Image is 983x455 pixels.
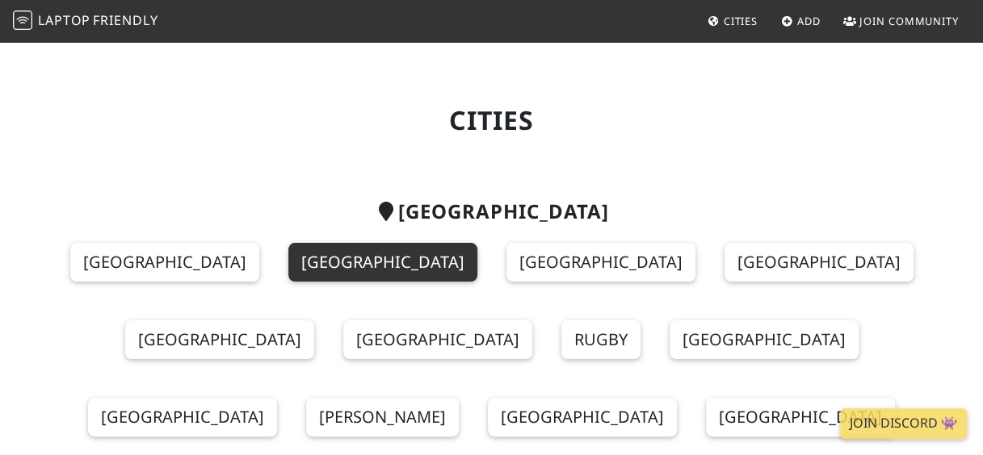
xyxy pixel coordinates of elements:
[837,6,965,35] a: Join Community
[670,320,859,359] a: [GEOGRAPHIC_DATA]
[488,398,677,436] a: [GEOGRAPHIC_DATA]
[93,11,158,29] span: Friendly
[859,14,959,28] span: Join Community
[38,11,90,29] span: Laptop
[724,14,758,28] span: Cities
[70,243,259,282] a: [GEOGRAPHIC_DATA]
[13,10,32,30] img: LaptopFriendly
[88,398,277,436] a: [GEOGRAPHIC_DATA]
[125,320,314,359] a: [GEOGRAPHIC_DATA]
[775,6,827,35] a: Add
[41,105,943,136] h1: Cities
[797,14,821,28] span: Add
[288,243,477,282] a: [GEOGRAPHIC_DATA]
[561,320,641,359] a: Rugby
[840,408,967,439] a: Join Discord 👾
[506,243,695,282] a: [GEOGRAPHIC_DATA]
[13,7,158,35] a: LaptopFriendly LaptopFriendly
[701,6,764,35] a: Cities
[343,320,532,359] a: [GEOGRAPHIC_DATA]
[706,398,895,436] a: [GEOGRAPHIC_DATA]
[725,243,914,282] a: [GEOGRAPHIC_DATA]
[41,200,943,223] h2: [GEOGRAPHIC_DATA]
[306,398,459,436] a: [PERSON_NAME]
